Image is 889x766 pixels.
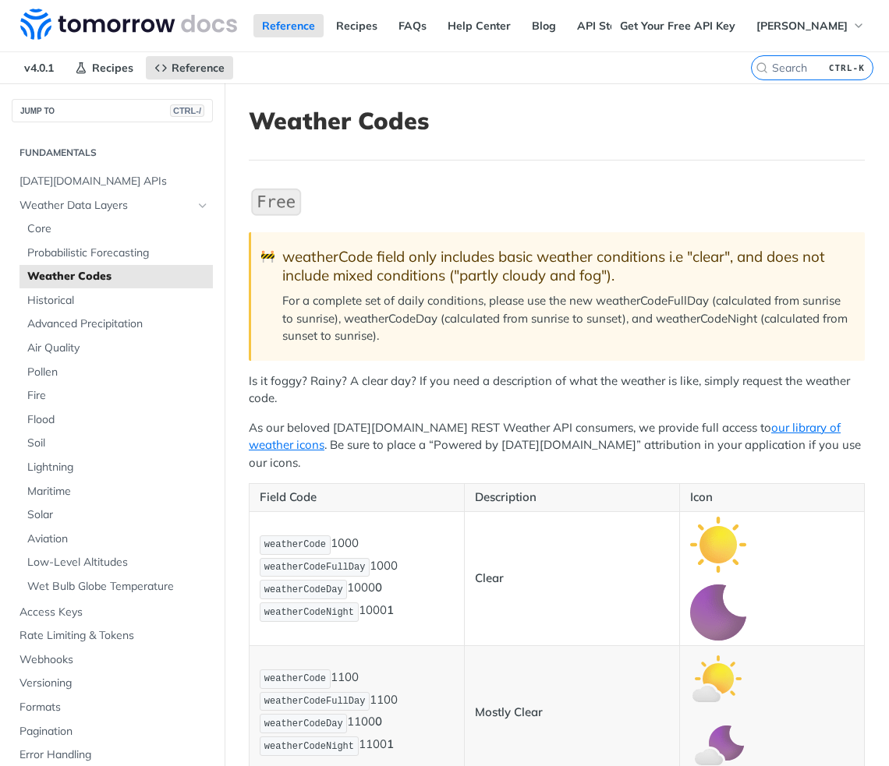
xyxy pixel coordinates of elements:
[19,724,209,740] span: Pagination
[172,61,225,75] span: Reference
[12,146,213,160] h2: Fundamentals
[12,194,213,217] a: Weather Data LayersHide subpages for Weather Data Layers
[19,198,193,214] span: Weather Data Layers
[197,199,209,212] button: Hide subpages for Weather Data Layers
[387,603,394,618] strong: 1
[568,14,641,37] a: API Status
[260,248,275,266] span: 🚧
[264,696,366,707] span: weatherCodeFullDay
[475,570,504,585] strong: Clear
[375,715,382,729] strong: 0
[19,605,209,620] span: Access Keys
[387,737,394,752] strong: 1
[264,607,354,618] span: weatherCodeNight
[27,579,209,595] span: Wet Bulb Globe Temperature
[12,672,213,695] a: Versioning
[756,62,768,74] svg: Search
[690,584,746,641] img: clear_night
[27,269,209,284] span: Weather Codes
[756,19,848,33] span: [PERSON_NAME]
[27,341,209,356] span: Air Quality
[249,419,865,472] p: As our beloved [DATE][DOMAIN_NAME] REST Weather API consumers, we provide full access to . Be sur...
[27,316,209,332] span: Advanced Precipitation
[27,221,209,237] span: Core
[19,456,213,479] a: Lightning
[20,9,237,40] img: Tomorrow.io Weather API Docs
[282,248,849,284] div: weatherCode field only includes basic weather conditions i.e "clear", and does not include mixed ...
[12,720,213,743] a: Pagination
[19,676,209,691] span: Versioning
[690,517,746,573] img: clear_day
[19,503,213,527] a: Solar
[12,601,213,624] a: Access Keys
[282,292,849,345] p: For a complete set of daily conditions, please use the new weatherCodeFullDay (calculated from su...
[690,738,746,753] span: Expand image
[27,245,209,261] span: Probabilistic Forecasting
[12,648,213,672] a: Webhooks
[19,361,213,384] a: Pollen
[690,536,746,551] span: Expand image
[66,56,142,79] a: Recipes
[19,174,209,189] span: [DATE][DOMAIN_NAME] APIs
[19,747,209,763] span: Error Handling
[146,56,233,79] a: Reference
[27,293,209,309] span: Historical
[19,700,209,715] span: Formats
[328,14,386,37] a: Recipes
[19,242,213,265] a: Probabilistic Forecasting
[12,99,213,122] button: JUMP TOCTRL-/
[19,551,213,574] a: Low-Level Altitudes
[27,412,209,428] span: Flood
[12,170,213,193] a: [DATE][DOMAIN_NAME] APIs
[19,384,213,408] a: Fire
[748,14,873,37] button: [PERSON_NAME]
[249,372,865,408] p: Is it foggy? Rainy? A clear day? If you need a description of what the weather is like, simply re...
[19,217,213,241] a: Core
[825,60,869,76] kbd: CTRL-K
[439,14,519,37] a: Help Center
[16,56,62,79] span: v4.0.1
[475,704,543,719] strong: Mostly Clear
[27,531,209,547] span: Aviation
[27,484,209,499] span: Maritime
[260,489,454,507] p: Field Code
[27,436,209,451] span: Soil
[611,14,744,37] a: Get Your Free API Key
[264,673,326,684] span: weatherCode
[523,14,565,37] a: Blog
[12,624,213,648] a: Rate Limiting & Tokens
[264,718,343,729] span: weatherCodeDay
[19,652,209,668] span: Webhooks
[19,432,213,455] a: Soil
[27,460,209,475] span: Lightning
[19,337,213,360] a: Air Quality
[253,14,324,37] a: Reference
[19,265,213,288] a: Weather Codes
[19,408,213,432] a: Flood
[690,489,854,507] p: Icon
[375,581,382,595] strong: 0
[475,489,669,507] p: Description
[27,365,209,380] span: Pollen
[92,61,133,75] span: Recipes
[170,104,204,117] span: CTRL-/
[19,528,213,551] a: Aviation
[27,388,209,404] span: Fire
[249,107,865,135] h1: Weather Codes
[690,670,746,685] span: Expand image
[12,696,213,719] a: Formats
[264,562,366,573] span: weatherCodeFullDay
[390,14,435,37] a: FAQs
[264,539,326,550] span: weatherCode
[19,628,209,644] span: Rate Limiting & Tokens
[264,741,354,752] span: weatherCodeNight
[19,289,213,312] a: Historical
[19,312,213,336] a: Advanced Precipitation
[264,584,343,595] span: weatherCodeDay
[27,507,209,523] span: Solar
[19,575,213,598] a: Wet Bulb Globe Temperature
[27,555,209,570] span: Low-Level Altitudes
[19,480,213,503] a: Maritime
[260,668,454,757] p: 1100 1100 1100 1100
[260,534,454,623] p: 1000 1000 1000 1000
